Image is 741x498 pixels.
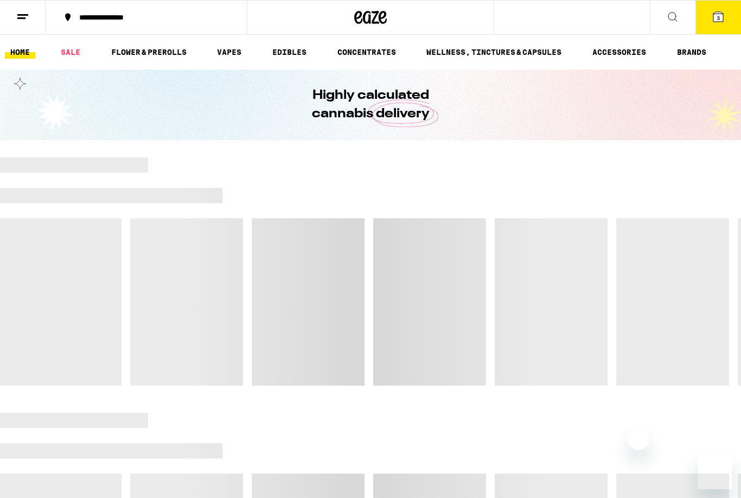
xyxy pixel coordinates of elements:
[106,46,192,59] a: FLOWER & PREROLLS
[332,46,401,59] a: CONCENTRATES
[55,46,86,59] a: SALE
[212,46,247,59] a: VAPES
[698,455,732,489] iframe: Button to launch messaging window
[421,46,567,59] a: WELLNESS, TINCTURES & CAPSULES
[695,1,741,34] button: 3
[267,46,312,59] a: EDIBLES
[5,46,35,59] a: HOME
[672,46,712,59] a: BRANDS
[628,428,649,450] iframe: Close message
[281,86,460,123] h1: Highly calculated cannabis delivery
[717,15,720,21] span: 3
[587,46,651,59] a: ACCESSORIES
